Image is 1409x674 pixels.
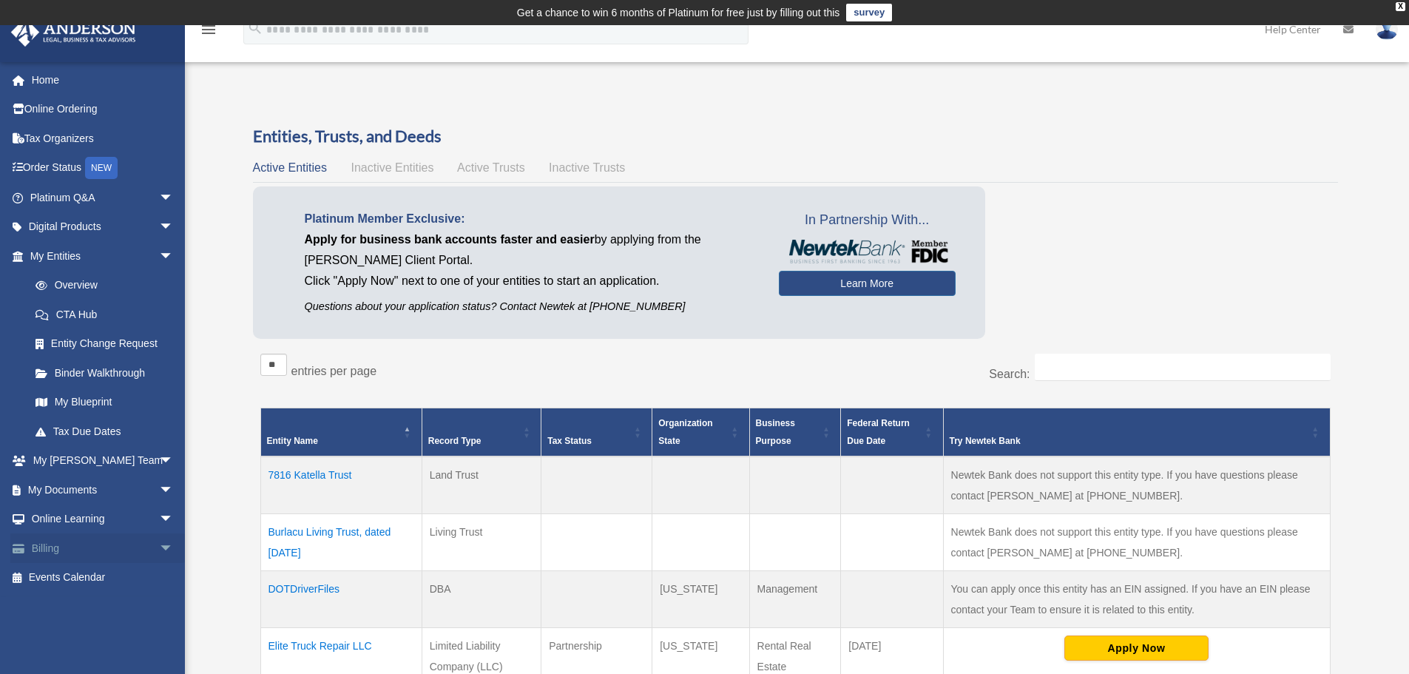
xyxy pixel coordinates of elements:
div: Get a chance to win 6 months of Platinum for free just by filling out this [517,4,840,21]
a: Entity Change Request [21,329,189,359]
a: Platinum Q&Aarrow_drop_down [10,183,196,212]
span: arrow_drop_down [159,183,189,213]
a: Learn More [779,271,956,296]
span: arrow_drop_down [159,475,189,505]
a: Tax Due Dates [21,417,189,446]
a: My Documentsarrow_drop_down [10,475,196,505]
a: menu [200,26,217,38]
p: Click "Apply Now" next to one of your entities to start an application. [305,271,757,291]
a: CTA Hub [21,300,189,329]
td: DBA [422,571,541,628]
th: Organization State: Activate to sort [652,408,749,457]
a: Online Ordering [10,95,196,124]
span: Apply for business bank accounts faster and easier [305,233,595,246]
a: Events Calendar [10,563,196,593]
img: Anderson Advisors Platinum Portal [7,18,141,47]
span: arrow_drop_down [159,241,189,272]
th: Entity Name: Activate to invert sorting [260,408,422,457]
span: Inactive Entities [351,161,433,174]
td: Newtek Bank does not support this entity type. If you have questions please contact [PERSON_NAME]... [943,514,1330,571]
a: Order StatusNEW [10,153,196,183]
a: Overview [21,271,181,300]
th: Try Newtek Bank : Activate to sort [943,408,1330,457]
a: My Entitiesarrow_drop_down [10,241,189,271]
a: survey [846,4,892,21]
a: Digital Productsarrow_drop_down [10,212,196,242]
th: Record Type: Activate to sort [422,408,541,457]
td: Newtek Bank does not support this entity type. If you have questions please contact [PERSON_NAME]... [943,456,1330,514]
p: by applying from the [PERSON_NAME] Client Portal. [305,229,757,271]
h3: Entities, Trusts, and Deeds [253,125,1338,148]
p: Questions about your application status? Contact Newtek at [PHONE_NUMBER] [305,297,757,316]
span: arrow_drop_down [159,212,189,243]
img: User Pic [1376,18,1398,40]
span: Active Trusts [457,161,525,174]
td: Living Trust [422,514,541,571]
span: Inactive Trusts [549,161,625,174]
label: entries per page [291,365,377,377]
p: Platinum Member Exclusive: [305,209,757,229]
span: arrow_drop_down [159,505,189,535]
span: arrow_drop_down [159,533,189,564]
th: Business Purpose: Activate to sort [749,408,841,457]
div: close [1396,2,1405,11]
a: Home [10,65,196,95]
span: Active Entities [253,161,327,174]
a: Binder Walkthrough [21,358,189,388]
td: 7816 Katella Trust [260,456,422,514]
a: My Blueprint [21,388,189,417]
a: Tax Organizers [10,124,196,153]
label: Search: [989,368,1030,380]
td: You can apply once this entity has an EIN assigned. If you have an EIN please contact your Team t... [943,571,1330,628]
span: Organization State [658,418,712,446]
td: Management [749,571,841,628]
div: NEW [85,157,118,179]
span: Tax Status [547,436,592,446]
span: Entity Name [267,436,318,446]
a: Online Learningarrow_drop_down [10,505,196,534]
a: My [PERSON_NAME] Teamarrow_drop_down [10,446,196,476]
th: Tax Status: Activate to sort [541,408,652,457]
td: DOTDriverFiles [260,571,422,628]
span: Record Type [428,436,482,446]
th: Federal Return Due Date: Activate to sort [841,408,943,457]
button: Apply Now [1064,636,1209,661]
img: NewtekBankLogoSM.png [786,240,948,263]
td: [US_STATE] [652,571,749,628]
span: arrow_drop_down [159,446,189,476]
td: Land Trust [422,456,541,514]
td: Burlacu Living Trust, dated [DATE] [260,514,422,571]
i: menu [200,21,217,38]
span: Federal Return Due Date [847,418,910,446]
span: In Partnership With... [779,209,956,232]
div: Try Newtek Bank [950,432,1308,450]
span: Business Purpose [756,418,795,446]
a: Billingarrow_drop_down [10,533,196,563]
i: search [247,20,263,36]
